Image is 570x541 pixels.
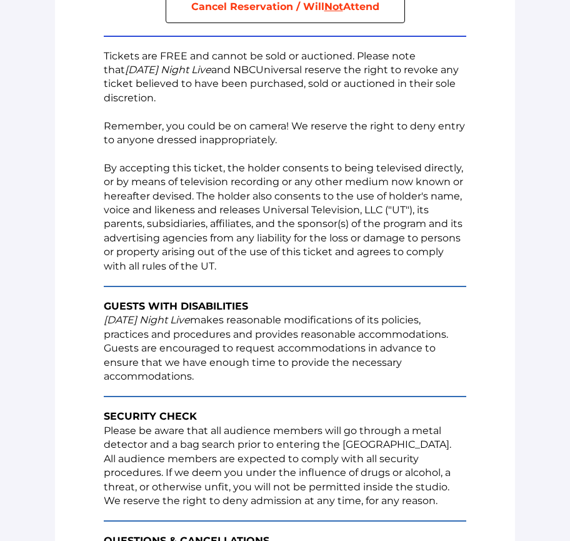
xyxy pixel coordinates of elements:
p: Please be aware that all audience members will go through a metal detector and a bag search prior... [104,424,466,452]
p: makes reasonable modifications of its policies, practices and procedures and provides reasonable ... [104,313,466,383]
table: divider [104,520,466,522]
span: Not [324,1,343,13]
strong: GUESTS WITH DISABILITIES [104,300,248,312]
p: Remember, you could be on camera! We reserve the right to deny entry to anyone dressed inappropri... [104,119,466,148]
strong: Cancel Reservation / Will Attend [191,1,379,13]
p: Tickets are FREE and cannot be sold or auctioned. Please note that and NBCUniversal reserve the r... [104,49,466,106]
p: By accepting this ticket, the holder consents to being televised directly, or by means of televis... [104,161,466,273]
table: divider [104,286,466,287]
em: [DATE] Night Live [104,314,190,326]
em: [DATE] Night Live [125,64,211,76]
table: divider [104,396,466,397]
p: All audience members are expected to comply with all security procedures. If we deem you under th... [104,452,466,508]
table: divider [104,36,466,37]
strong: SECURITY CHECK [104,410,197,422]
